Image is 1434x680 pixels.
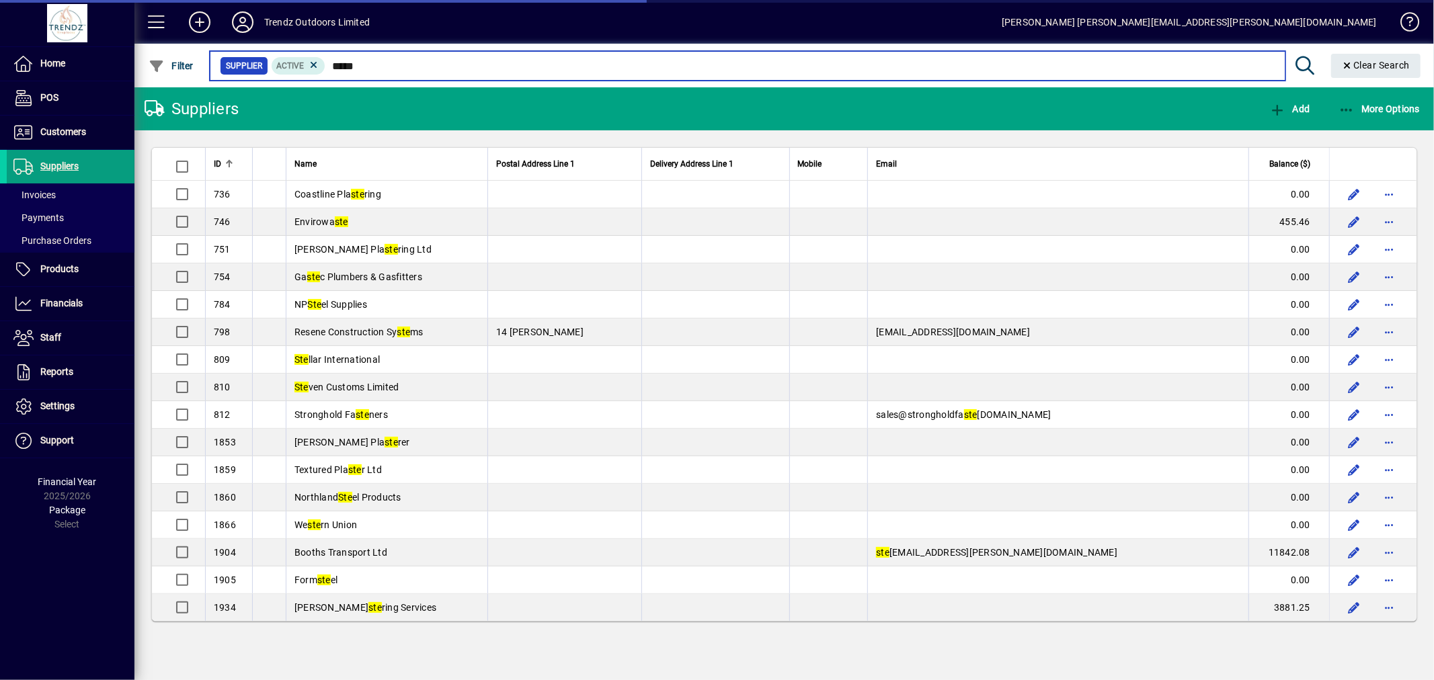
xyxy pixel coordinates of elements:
span: NP el Supplies [294,299,367,310]
button: Edit [1343,211,1365,232]
span: Add [1269,103,1310,114]
button: Edit [1343,486,1365,508]
em: Ste [294,354,309,365]
span: [EMAIL_ADDRESS][DOMAIN_NAME] [876,327,1030,337]
button: Add [178,10,221,34]
td: 0.00 [1248,511,1329,539]
span: [PERSON_NAME] ring Services [294,602,436,613]
em: ste [348,464,362,475]
a: Invoices [7,183,134,206]
td: 0.00 [1248,346,1329,374]
button: More options [1378,431,1400,453]
button: Edit [1343,569,1365,591]
span: Mobile [798,157,822,171]
div: Name [294,157,479,171]
div: [PERSON_NAME] [PERSON_NAME][EMAIL_ADDRESS][PERSON_NAME][DOMAIN_NAME] [1002,11,1377,33]
span: Coastline Pla ring [294,189,381,200]
span: Financial Year [38,476,97,487]
em: ste [964,409,978,420]
td: 0.00 [1248,318,1329,346]
span: Postal Address Line 1 [496,157,575,171]
em: ste [368,602,382,613]
td: 0.00 [1248,401,1329,429]
td: 11842.08 [1248,539,1329,566]
span: Stronghold Fa ners [294,409,388,420]
span: Supplier [226,59,262,73]
span: llar International [294,354,380,365]
a: Home [7,47,134,81]
button: Edit [1343,597,1365,618]
div: Mobile [798,157,860,171]
td: 0.00 [1248,566,1329,594]
span: Financials [40,298,83,308]
button: More options [1378,183,1400,205]
button: Edit [1343,542,1365,563]
button: Edit [1343,294,1365,315]
a: POS [7,81,134,115]
button: Edit [1343,431,1365,453]
span: 1859 [214,464,236,475]
td: 0.00 [1248,236,1329,263]
span: Ga c Plumbers & Gasfitters [294,271,422,282]
span: ven Customs Limited [294,382,399,392]
button: Clear [1331,54,1421,78]
span: 736 [214,189,231,200]
span: Form el [294,575,337,585]
button: Edit [1343,183,1365,205]
em: ste [351,189,364,200]
span: Staff [40,332,61,343]
button: More options [1378,266,1400,288]
span: Customers [40,126,86,137]
a: Settings [7,390,134,423]
span: Filter [149,60,194,71]
div: Suppliers [145,98,239,120]
span: Purchase Orders [13,235,91,246]
span: Products [40,263,79,274]
em: ste [397,327,411,337]
button: More options [1378,211,1400,232]
a: Customers [7,116,134,149]
span: 1904 [214,547,236,558]
span: Resene Construction Sy ms [294,327,424,337]
td: 455.46 [1248,208,1329,236]
div: Trendz Outdoors Limited [264,11,370,33]
em: Ste [308,299,322,310]
td: 0.00 [1248,429,1329,456]
button: Profile [221,10,264,34]
span: 1860 [214,492,236,503]
span: Textured Pla r Ltd [294,464,382,475]
span: Support [40,435,74,445]
span: 1866 [214,519,236,530]
span: Payments [13,212,64,223]
span: 1905 [214,575,236,585]
a: Financials [7,287,134,321]
span: More Options [1339,103,1421,114]
button: More options [1378,376,1400,398]
button: More options [1378,349,1400,370]
span: Suppliers [40,161,79,171]
button: Edit [1343,266,1365,288]
button: More options [1378,239,1400,260]
a: Knowledge Base [1390,3,1417,46]
button: Edit [1343,404,1365,425]
a: Products [7,253,134,286]
span: Name [294,157,317,171]
span: Northland el Products [294,492,401,503]
button: Edit [1343,514,1365,536]
em: ste [308,519,321,530]
span: 1934 [214,602,236,613]
span: 746 [214,216,231,227]
span: 1853 [214,437,236,448]
button: More Options [1335,97,1424,121]
button: More options [1378,542,1400,563]
a: Payments [7,206,134,229]
span: Delivery Address Line 1 [650,157,733,171]
td: 0.00 [1248,291,1329,318]
td: 0.00 [1248,456,1329,484]
span: Envirowa [294,216,348,227]
span: sales@strongholdfa [DOMAIN_NAME] [876,409,1051,420]
em: Ste [338,492,352,503]
td: 0.00 [1248,181,1329,208]
em: ste [307,271,321,282]
td: 0.00 [1248,263,1329,291]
